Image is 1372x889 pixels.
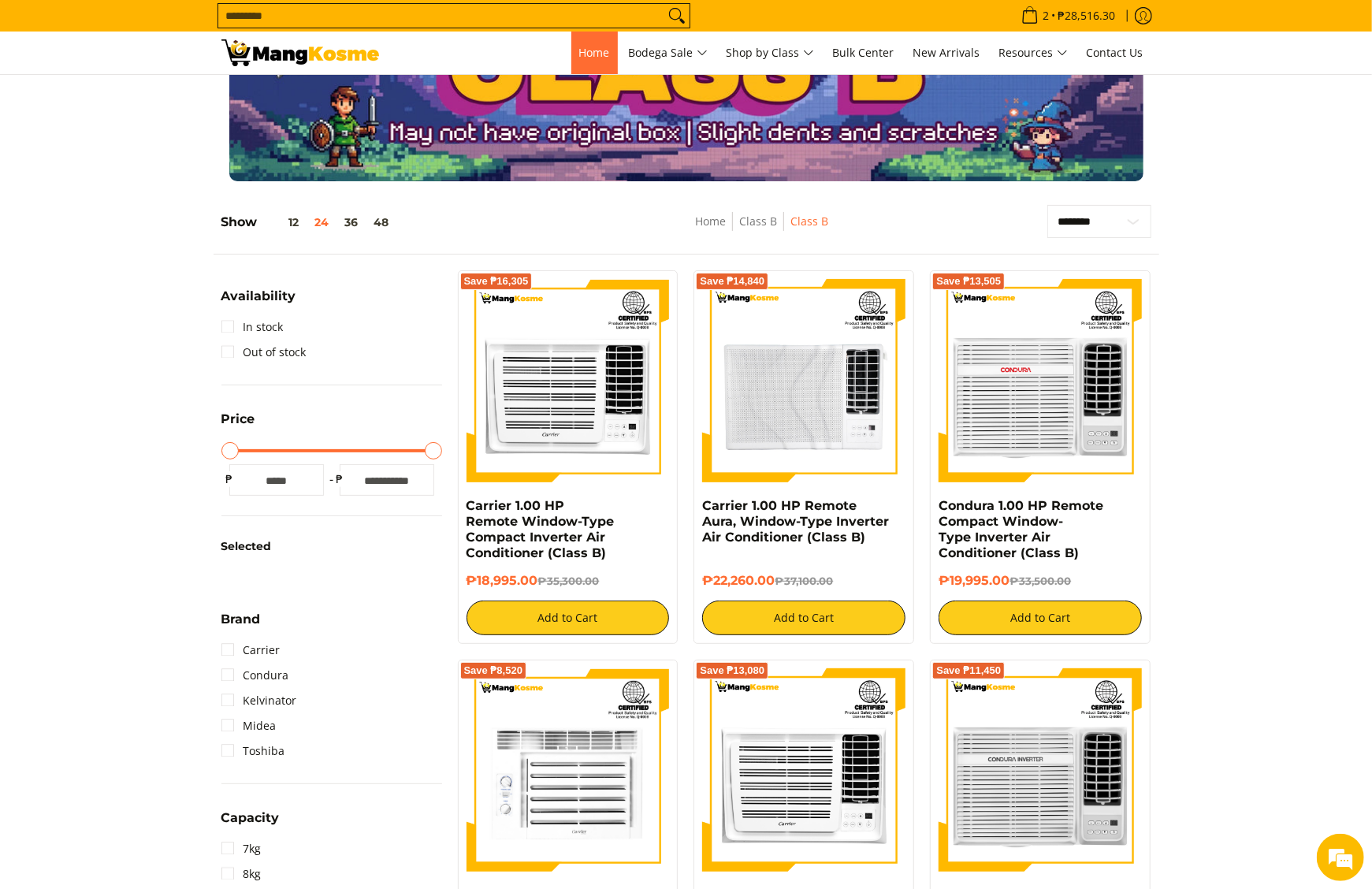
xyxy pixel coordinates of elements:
a: Home [695,214,726,229]
h5: Show [221,214,397,230]
img: Carrier 0.75 HP Remote Window-Type Compact Inverter Air Conditioner (Class B) [702,668,905,872]
summary: Open [221,413,255,437]
a: Kelvinator [221,688,297,713]
a: Bulk Center [825,32,902,74]
img: Carrier 1.00 HP Remote Window-Type Compact Inverter Air Conditioner (Class B) [467,279,670,482]
img: Class B Class B | Mang Kosme [221,39,379,66]
button: 48 [366,216,397,229]
span: Brand [221,613,261,626]
a: Carrier 1.00 HP Remote Window-Type Compact Inverter Air Conditioner (Class B) [467,498,615,560]
a: Toshiba [221,738,285,764]
span: ₱ [332,471,348,487]
span: New Arrivals [913,45,980,60]
span: Class B [790,212,828,232]
a: Shop by Class [719,32,822,74]
span: Home [579,45,610,60]
a: In stock [221,314,284,340]
span: Save ₱11,450 [936,666,1001,675]
a: Class B [739,214,777,229]
span: ₱28,516.30 [1056,10,1118,21]
button: Add to Cart [939,601,1142,635]
a: 7kg [221,836,262,861]
span: 2 [1041,10,1052,21]
a: Carrier [221,638,281,663]
div: Minimize live chat window [258,8,296,46]
a: 8kg [221,861,262,887]
h6: Selected [221,540,442,554]
span: Bodega Sale [629,43,708,63]
button: 12 [258,216,307,229]
a: Bodega Sale [621,32,716,74]
a: Condura 1.00 HP Remote Compact Window-Type Inverter Air Conditioner (Class B) [939,498,1103,560]
nav: Breadcrumbs [589,212,935,247]
a: Carrier 1.00 HP Remote Aura, Window-Type Inverter Air Conditioner (Class B) [702,498,889,545]
a: Out of stock [221,340,307,365]
button: Add to Cart [467,601,670,635]
div: Chat with us now [82,88,265,109]
span: Save ₱8,520 [464,666,523,675]
a: New Arrivals [905,32,988,74]
span: Availability [221,290,296,303]
img: Condura 1.00 HP Remote Compact Window-Type Inverter Air Conditioner (Class B) [939,279,1142,482]
button: Search [664,4,690,28]
h6: ₱18,995.00 [467,573,670,589]
button: Add to Cart [702,601,905,635]
summary: Open [221,812,280,836]
span: Capacity [221,812,280,824]
summary: Open [221,613,261,638]
button: 36 [337,216,366,229]
span: Save ₱14,840 [700,277,764,286]
span: Shop by Class [727,43,814,63]
nav: Main Menu [395,32,1151,74]
span: Save ₱13,080 [700,666,764,675]
span: Price [221,413,255,426]
h6: ₱19,995.00 [939,573,1142,589]
span: Resources [999,43,1068,63]
del: ₱37,100.00 [775,575,833,587]
a: Condura [221,663,289,688]
span: We're online! [91,199,218,358]
del: ₱35,300.00 [538,575,600,587]
img: Carrier 1.00 HP Window-Type, Non-Inverter Air Conditioner (Class B) [467,668,670,872]
span: Contact Us [1087,45,1143,60]
a: Home [571,32,618,74]
span: Save ₱13,505 [936,277,1001,286]
span: • [1017,7,1121,24]
a: Midea [221,713,277,738]
textarea: Type your message and hit 'Enter' [8,430,300,485]
span: Save ₱16,305 [464,277,529,286]
span: ₱ [221,471,237,487]
button: 24 [307,216,337,229]
a: Resources [991,32,1076,74]
img: Carrier 1.00 HP Remote Aura, Window-Type Inverter Air Conditioner (Class B) [702,279,905,482]
span: Bulk Center [833,45,894,60]
del: ₱33,500.00 [1009,575,1071,587]
img: Condura 0.75 HP Remote Compact Window-Type Inverter Air Conditioner (Class B) [939,668,1142,872]
h6: ₱22,260.00 [702,573,905,589]
a: Contact Us [1079,32,1151,74]
summary: Open [221,290,296,314]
